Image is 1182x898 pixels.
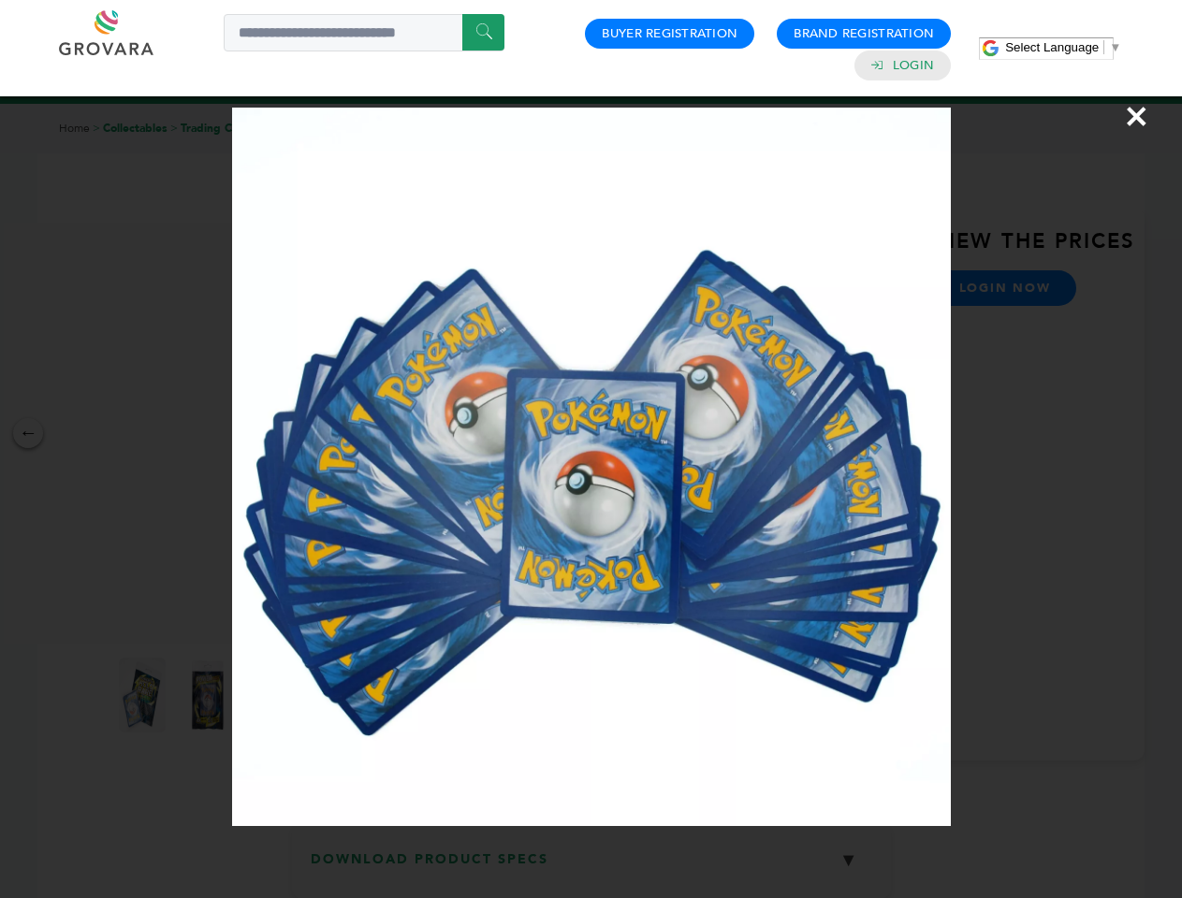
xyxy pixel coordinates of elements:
[224,14,504,51] input: Search a product or brand...
[794,25,934,42] a: Brand Registration
[602,25,737,42] a: Buyer Registration
[232,108,951,826] img: Image Preview
[1109,40,1121,54] span: ▼
[893,57,934,74] a: Login
[1005,40,1099,54] span: Select Language
[1103,40,1104,54] span: ​
[1005,40,1121,54] a: Select Language​
[1124,90,1149,142] span: ×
